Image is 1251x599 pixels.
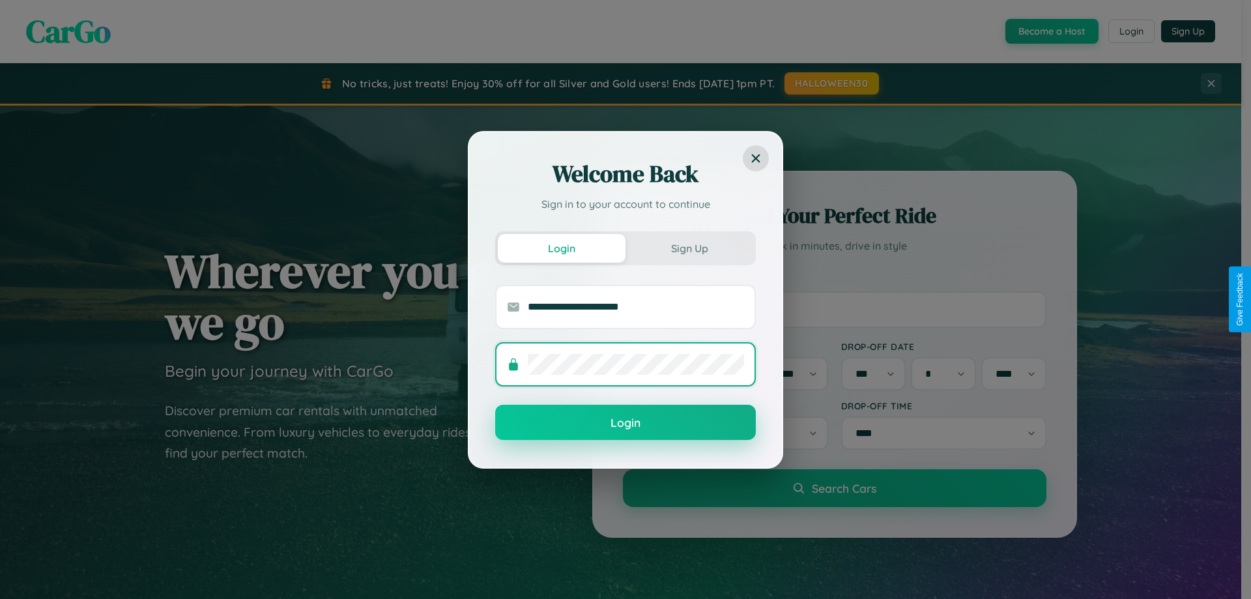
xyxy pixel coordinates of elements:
p: Sign in to your account to continue [495,196,756,212]
button: Sign Up [625,234,753,263]
h2: Welcome Back [495,158,756,190]
button: Login [498,234,625,263]
div: Give Feedback [1235,273,1244,326]
button: Login [495,405,756,440]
